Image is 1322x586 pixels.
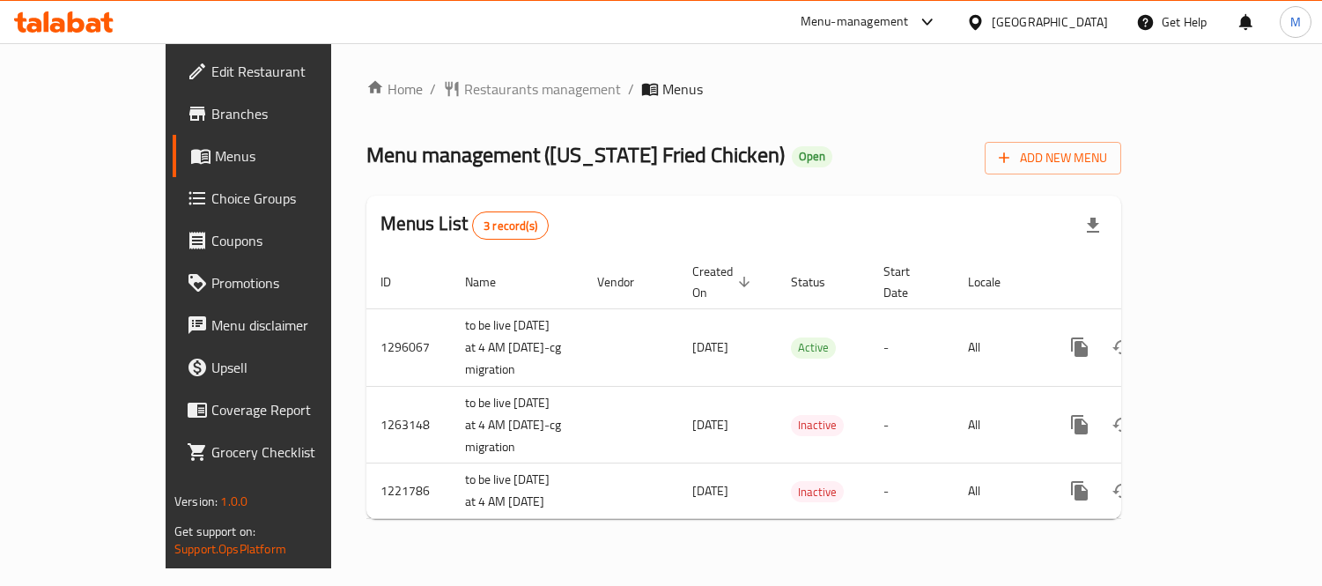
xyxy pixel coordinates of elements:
[992,12,1108,32] div: [GEOGRAPHIC_DATA]
[366,78,1121,100] nav: breadcrumb
[211,399,373,420] span: Coverage Report
[211,357,373,378] span: Upsell
[791,482,844,502] span: Inactive
[999,147,1107,169] span: Add New Menu
[597,271,657,293] span: Vendor
[366,464,451,519] td: 1221786
[173,177,387,219] a: Choice Groups
[883,261,933,303] span: Start Date
[451,386,583,464] td: to be live [DATE] at 4 AM [DATE]-cg migration
[628,78,634,100] li: /
[1101,470,1143,512] button: Change Status
[1045,256,1242,309] th: Actions
[173,304,387,346] a: Menu disclaimer
[211,315,373,336] span: Menu disclaimer
[1072,204,1114,247] div: Export file
[692,413,728,436] span: [DATE]
[173,219,387,262] a: Coupons
[801,11,909,33] div: Menu-management
[954,386,1045,464] td: All
[954,464,1045,519] td: All
[869,386,954,464] td: -
[366,78,423,100] a: Home
[791,271,848,293] span: Status
[692,479,728,502] span: [DATE]
[472,211,549,240] div: Total records count
[1059,404,1101,446] button: more
[464,78,621,100] span: Restaurants management
[1059,470,1101,512] button: more
[174,520,255,543] span: Get support on:
[954,308,1045,386] td: All
[692,336,728,359] span: [DATE]
[173,262,387,304] a: Promotions
[211,441,373,463] span: Grocery Checklist
[791,338,836,358] span: Active
[366,308,451,386] td: 1296067
[211,103,373,124] span: Branches
[662,78,703,100] span: Menus
[211,61,373,82] span: Edit Restaurant
[791,481,844,502] div: Inactive
[380,211,549,240] h2: Menus List
[366,135,785,174] span: Menu management ( [US_STATE] Fried Chicken )
[869,308,954,386] td: -
[791,415,844,435] span: Inactive
[465,271,519,293] span: Name
[1059,326,1101,368] button: more
[173,346,387,389] a: Upsell
[173,389,387,431] a: Coverage Report
[968,271,1023,293] span: Locale
[366,256,1242,520] table: enhanced table
[174,490,218,513] span: Version:
[443,78,621,100] a: Restaurants management
[451,308,583,386] td: to be live [DATE] at 4 AM [DATE]-cg migration
[791,338,836,359] div: Active
[220,490,247,513] span: 1.0.0
[451,464,583,519] td: to be live [DATE] at 4 AM [DATE]
[692,261,756,303] span: Created On
[869,464,954,519] td: -
[792,146,832,167] div: Open
[173,431,387,473] a: Grocery Checklist
[380,271,414,293] span: ID
[985,142,1121,174] button: Add New Menu
[792,149,832,164] span: Open
[791,415,844,436] div: Inactive
[1290,12,1301,32] span: M
[1101,326,1143,368] button: Change Status
[473,218,548,234] span: 3 record(s)
[173,93,387,135] a: Branches
[211,272,373,293] span: Promotions
[211,188,373,209] span: Choice Groups
[174,538,286,560] a: Support.OpsPlatform
[430,78,436,100] li: /
[215,145,373,167] span: Menus
[173,135,387,177] a: Menus
[366,386,451,464] td: 1263148
[211,230,373,251] span: Coupons
[173,50,387,93] a: Edit Restaurant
